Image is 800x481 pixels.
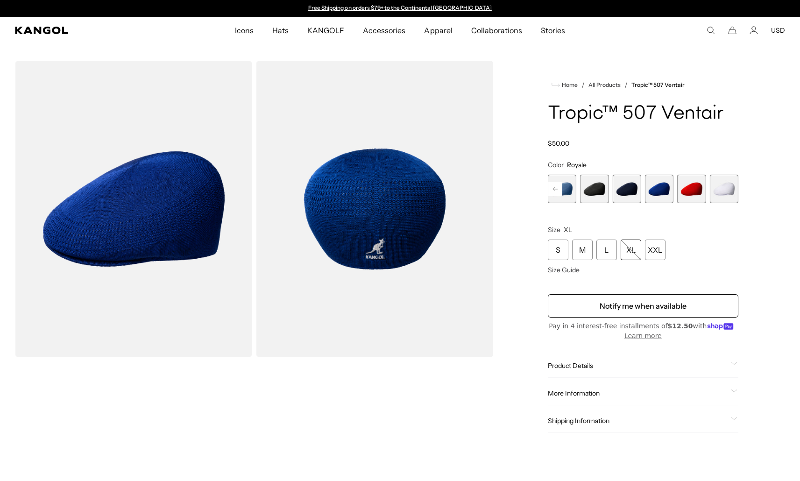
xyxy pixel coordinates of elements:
img: color-royale [256,61,493,357]
img: color-royale [15,61,252,357]
div: 5 of 9 [580,175,609,203]
product-gallery: Gallery Viewer [15,61,494,357]
a: All Products [588,82,621,88]
div: 6 of 9 [612,175,641,203]
div: 4 of 9 [548,175,576,203]
a: KANGOLF [298,17,354,44]
a: Accessories [354,17,415,44]
nav: breadcrumbs [548,79,738,91]
button: Notify me when available [548,294,738,318]
span: Icons [235,17,254,44]
a: Home [552,81,578,89]
span: Royale [567,161,587,169]
label: Scarlet [677,175,706,203]
div: S [548,240,568,260]
span: Accessories [363,17,405,44]
div: L [596,240,617,260]
a: Icons [226,17,263,44]
span: Stories [541,17,565,44]
a: Free Shipping on orders $79+ to the Continental [GEOGRAPHIC_DATA] [308,4,492,11]
div: 9 of 9 [710,175,738,203]
div: 1 of 2 [304,5,496,12]
span: Color [548,161,564,169]
span: Shipping Information [548,417,727,425]
span: Collaborations [471,17,522,44]
a: Kangol [15,27,155,34]
span: Size Guide [548,266,580,274]
button: Cart [728,26,736,35]
h1: Tropic™ 507 Ventair [548,104,738,124]
span: More Information [548,389,727,397]
label: Navy [612,175,641,203]
a: Tropic™ 507 Ventair [631,82,685,88]
div: XXL [645,240,665,260]
a: Stories [531,17,574,44]
span: Product Details [548,361,727,370]
span: KANGOLF [307,17,344,44]
span: Apparel [424,17,452,44]
label: White [710,175,738,203]
a: Hats [263,17,298,44]
summary: Search here [707,26,715,35]
span: $50.00 [548,139,569,148]
li: / [578,79,585,91]
slideshow-component: Announcement bar [304,5,496,12]
div: 7 of 9 [645,175,673,203]
button: USD [771,26,785,35]
div: Announcement [304,5,496,12]
a: Account [750,26,758,35]
label: DENIM BLUE [548,175,576,203]
div: M [572,240,593,260]
span: Hats [272,17,289,44]
a: Collaborations [462,17,531,44]
li: / [621,79,628,91]
label: Black [580,175,609,203]
a: Apparel [415,17,461,44]
div: XL [621,240,641,260]
span: XL [564,226,572,234]
div: 8 of 9 [677,175,706,203]
span: Size [548,226,560,234]
span: Home [560,82,578,88]
label: Royale [645,175,673,203]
